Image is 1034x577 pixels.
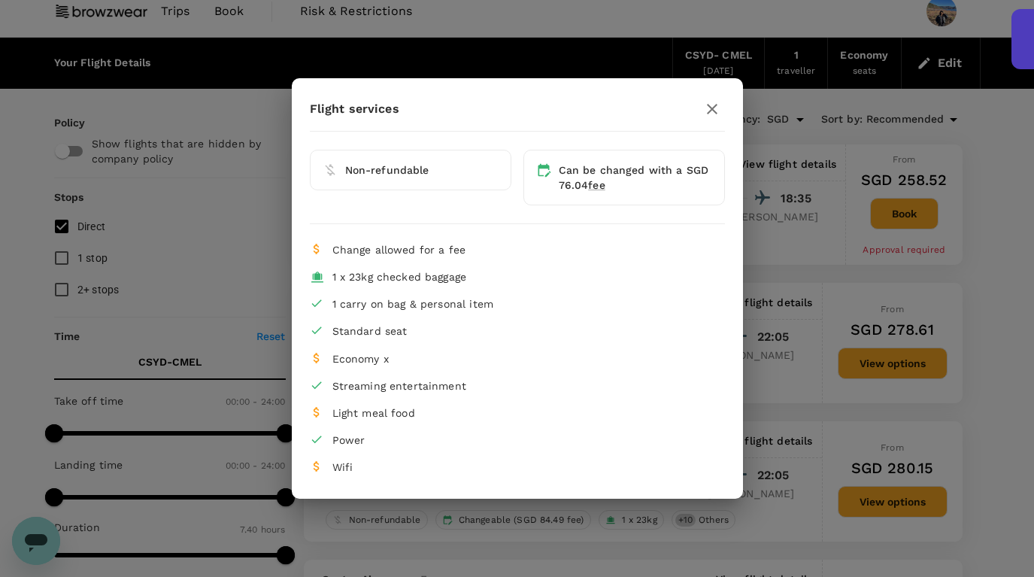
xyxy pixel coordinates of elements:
span: Change allowed for a fee [332,244,466,256]
span: Streaming entertainment [332,380,466,392]
span: Wifi [332,461,353,473]
span: 1 carry on bag & personal item [332,298,494,310]
span: 1 x 23kg checked baggage [332,271,467,283]
p: Flight services [310,100,399,118]
span: fee [588,179,605,191]
span: Power [332,434,365,446]
span: Non-refundable [345,164,429,176]
span: Standard seat [332,325,408,337]
div: Can be changed with a SGD 76.04 [559,162,712,193]
span: Light meal food [332,407,415,419]
span: Economy x [332,353,389,365]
